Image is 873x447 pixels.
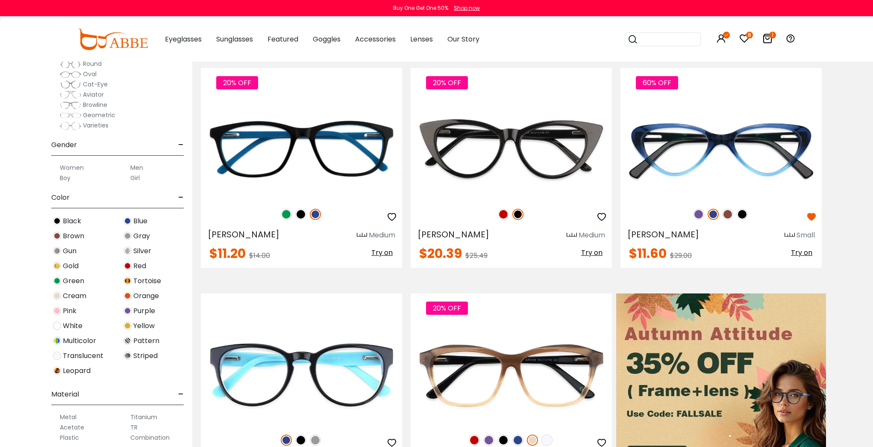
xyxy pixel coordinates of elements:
span: Blue [133,216,147,226]
span: Cat-Eye [83,80,108,89]
img: Purple [483,435,494,446]
span: Pattern [133,336,159,346]
img: Blue [310,209,321,220]
span: Silver [133,246,151,256]
span: Red [133,261,146,271]
span: Goggles [313,34,341,44]
a: Cream Sonia - Acetate ,Universal Bridge Fit [411,324,612,425]
label: Metal [60,412,76,422]
span: Orange [133,291,159,301]
img: size ruler [785,232,795,239]
span: - [178,187,184,208]
span: Translucent [63,351,103,361]
img: White [53,322,61,330]
img: Blue [512,435,523,446]
span: Pink [63,306,76,316]
span: Browline [83,101,107,109]
button: Try on [369,247,395,258]
a: 1 [762,35,773,45]
img: Oval.png [60,70,81,79]
button: Try on [788,247,815,258]
span: Color [51,187,70,208]
span: [PERSON_NAME] [417,228,489,240]
span: $25.49 [465,251,488,261]
span: Try on [371,248,393,258]
img: Black [53,217,61,225]
a: Blue Machovec - Acetate ,Universal Bridge Fit [201,99,402,200]
span: Multicolor [63,336,96,346]
span: $29.00 [670,251,692,261]
a: Black Nora - Acetate ,Universal Bridge Fit [411,99,612,200]
img: Yellow [123,322,132,330]
img: Blue Hannah - Acetate ,Universal Bridge Fit [620,99,822,200]
span: Try on [581,248,603,258]
label: Boy [60,173,71,183]
span: 20% OFF [426,302,468,315]
div: Shop now [454,4,480,12]
span: $14.00 [249,251,270,261]
i: 8 [746,32,753,38]
img: Browline.png [60,101,81,110]
span: 60% OFF [636,76,678,89]
label: Combination [130,432,170,443]
i: 1 [769,32,776,38]
span: Gold [63,261,79,271]
img: Red [469,435,480,446]
img: Blue Aurora - Acetate ,Universal Bridge Fit [201,324,402,425]
img: Leopard [53,367,61,375]
img: Translucent [541,435,553,446]
span: [PERSON_NAME] [627,228,699,240]
button: Try on [579,247,605,258]
img: Tortoise [123,277,132,285]
span: Geometric [83,111,115,119]
img: Gray [123,232,132,240]
span: Material [51,384,79,405]
div: Medium [579,230,605,240]
img: Silver [123,247,132,255]
label: Women [60,163,84,173]
img: Black [295,209,306,220]
div: Buy One Get One 50% [393,4,448,12]
div: Small [797,230,815,240]
label: Titanium [130,412,157,422]
img: Gun [53,247,61,255]
span: Gun [63,246,76,256]
img: Varieties.png [60,121,81,130]
span: Gender [51,135,77,155]
img: Blue [708,209,719,220]
span: - [178,384,184,405]
span: Lenses [410,34,433,44]
img: Black [737,209,748,220]
span: - [178,135,184,155]
span: Varieties [83,121,109,130]
img: Purple [693,209,704,220]
span: Try on [791,248,812,258]
img: Red [123,262,132,270]
img: Orange [123,292,132,300]
span: Yellow [133,321,155,331]
img: Black [295,435,306,446]
img: abbeglasses.com [78,29,148,50]
span: Eyeglasses [165,34,202,44]
img: Geometric.png [60,111,81,120]
label: Men [130,163,143,173]
img: Red [498,209,509,220]
img: Translucent [53,352,61,360]
span: Cream [63,291,86,301]
img: Gold [53,262,61,270]
span: 20% OFF [216,76,258,89]
span: Accessories [355,34,396,44]
img: size ruler [357,232,367,239]
img: Blue [281,435,292,446]
span: Striped [133,351,158,361]
img: Blue [123,217,132,225]
img: Striped [123,352,132,360]
img: Gray [310,435,321,446]
img: Cat-Eye.png [60,80,81,89]
span: Brown [63,231,84,241]
span: Featured [267,34,298,44]
span: Round [83,59,102,68]
label: TR [130,422,138,432]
